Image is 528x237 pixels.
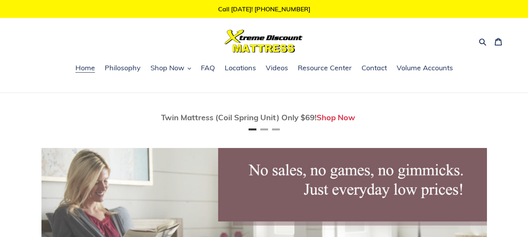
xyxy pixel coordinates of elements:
[272,128,280,130] button: Page 3
[161,112,317,122] span: Twin Mattress (Coil Spring Unit) Only $69!
[150,63,184,73] span: Shop Now
[197,62,219,74] a: FAQ
[393,62,457,74] a: Volume Accounts
[101,62,145,74] a: Philosophy
[225,63,256,73] span: Locations
[317,112,355,122] a: Shop Now
[105,63,141,73] span: Philosophy
[262,62,292,74] a: Videos
[75,63,95,73] span: Home
[249,128,256,130] button: Page 1
[266,63,288,73] span: Videos
[298,63,352,73] span: Resource Center
[221,62,260,74] a: Locations
[260,128,268,130] button: Page 2
[397,63,453,73] span: Volume Accounts
[147,62,195,74] button: Shop Now
[362,63,387,73] span: Contact
[225,30,303,53] img: Xtreme Discount Mattress
[201,63,215,73] span: FAQ
[358,62,391,74] a: Contact
[72,62,99,74] a: Home
[294,62,356,74] a: Resource Center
